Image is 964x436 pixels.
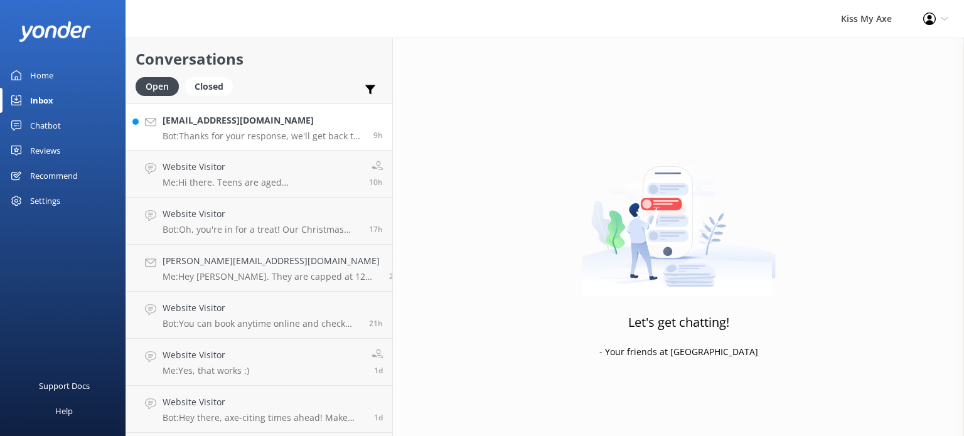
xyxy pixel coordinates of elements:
[389,271,403,282] span: Sep 25 2025 10:27am (UTC +10:00) Australia/Sydney
[163,114,364,127] h4: [EMAIL_ADDRESS][DOMAIN_NAME]
[55,398,73,423] div: Help
[163,365,249,376] p: Me: Yes, that works :)
[30,63,53,88] div: Home
[369,318,383,329] span: Sep 25 2025 09:03am (UTC +10:00) Australia/Sydney
[19,21,91,42] img: yonder-white-logo.png
[599,345,758,359] p: - Your friends at [GEOGRAPHIC_DATA]
[136,47,383,71] h2: Conversations
[126,245,392,292] a: [PERSON_NAME][EMAIL_ADDRESS][DOMAIN_NAME]Me:Hey [PERSON_NAME]. They are capped at 12 people as 12...
[369,177,383,188] span: Sep 25 2025 08:50pm (UTC +10:00) Australia/Sydney
[163,395,365,409] h4: Website Visitor
[373,130,383,141] span: Sep 25 2025 09:08pm (UTC +10:00) Australia/Sydney
[369,224,383,235] span: Sep 25 2025 01:35pm (UTC +10:00) Australia/Sydney
[163,271,380,282] p: Me: Hey [PERSON_NAME]. They are capped at 12 people as 12 can play maximum per game. There is onl...
[374,365,383,376] span: Sep 24 2025 08:49pm (UTC +10:00) Australia/Sydney
[30,113,61,138] div: Chatbot
[163,160,360,174] h4: Website Visitor
[30,88,53,113] div: Inbox
[30,188,60,213] div: Settings
[126,386,392,433] a: Website VisitorBot:Hey there, axe-citing times ahead! Make sure to arrive 15 minutes before your ...
[163,318,360,329] p: Bot: You can book anytime online and check live availability! Just click BOOK NOW, select your lo...
[185,79,239,93] a: Closed
[185,77,233,96] div: Closed
[163,207,360,221] h4: Website Visitor
[39,373,90,398] div: Support Docs
[126,198,392,245] a: Website VisitorBot:Oh, you're in for a treat! Our Christmas parties are a blast, combining axe th...
[126,151,392,198] a: Website VisitorMe:Hi there. Teens are aged [DEMOGRAPHIC_DATA]10h
[126,104,392,151] a: [EMAIL_ADDRESS][DOMAIN_NAME]Bot:Thanks for your response, we'll get back to you as soon as we can...
[163,301,360,315] h4: Website Visitor
[163,130,364,142] p: Bot: Thanks for your response, we'll get back to you as soon as we can during opening hours.
[163,224,360,235] p: Bot: Oh, you're in for a treat! Our Christmas parties are a blast, combining axe throwing, food a...
[163,412,365,423] p: Bot: Hey there, axe-citing times ahead! Make sure to arrive 15 minutes before your session starts...
[30,163,78,188] div: Recommend
[126,292,392,339] a: Website VisitorBot:You can book anytime online and check live availability! Just click BOOK NOW, ...
[163,254,380,268] h4: [PERSON_NAME][EMAIL_ADDRESS][DOMAIN_NAME]
[136,79,185,93] a: Open
[136,77,179,96] div: Open
[374,412,383,423] span: Sep 24 2025 05:18pm (UTC +10:00) Australia/Sydney
[126,339,392,386] a: Website VisitorMe:Yes, that works :)1d
[582,140,776,297] img: artwork of a man stealing a conversation from at giant smartphone
[628,312,729,332] h3: Let's get chatting!
[163,348,249,362] h4: Website Visitor
[30,138,60,163] div: Reviews
[163,177,360,188] p: Me: Hi there. Teens are aged [DEMOGRAPHIC_DATA]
